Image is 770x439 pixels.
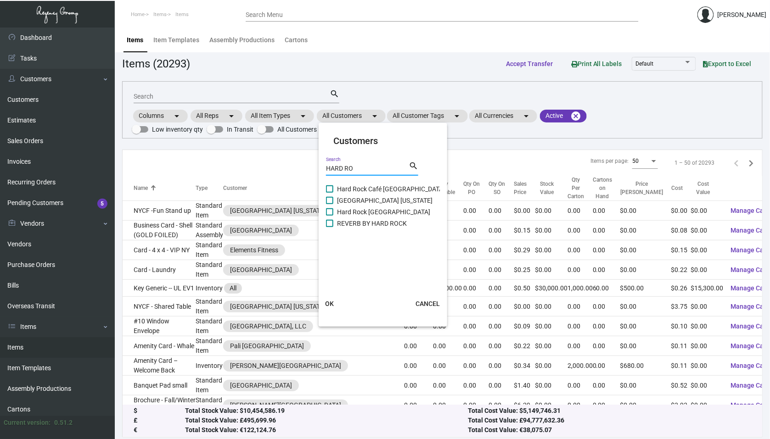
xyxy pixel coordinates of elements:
div: 0.51.2 [54,418,73,428]
mat-icon: search [409,161,418,172]
mat-card-title: Customers [333,134,433,148]
div: Current version: [4,418,51,428]
span: OK [326,300,334,307]
span: Hard Rock Café [GEOGRAPHIC_DATA] [337,183,445,194]
span: [GEOGRAPHIC_DATA] [US_STATE] [337,195,433,206]
span: REVERB BY HARD ROCK [337,218,407,229]
span: CANCEL [416,300,440,307]
span: Hard Rock [GEOGRAPHIC_DATA] [337,206,430,217]
button: CANCEL [408,295,447,312]
button: OK [315,295,344,312]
